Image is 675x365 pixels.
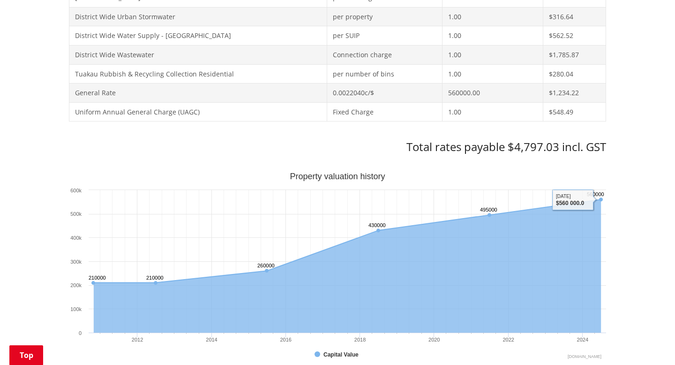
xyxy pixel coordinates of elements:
[280,337,291,342] text: 2016
[442,7,543,26] td: 1.00
[442,45,543,64] td: 1.00
[89,275,106,281] text: 210000
[428,337,440,342] text: 2020
[327,45,442,64] td: Connection charge
[70,259,82,265] text: 300k
[70,211,82,217] text: 500k
[69,7,327,26] td: District Wide Urban Stormwater
[543,7,606,26] td: $316.64
[442,84,543,103] td: 560000.00
[70,235,82,241] text: 400k
[69,102,327,122] td: Uniform Annual General Charge (UAGC)
[354,337,366,342] text: 2018
[543,102,606,122] td: $548.49
[69,140,606,154] h3: Total rates payable $4,797.03 incl. GST
[442,64,543,84] td: 1.00
[69,173,606,360] svg: Interactive chart
[480,207,497,213] text: 495000
[327,102,442,122] td: Fixed Charge
[577,337,588,342] text: 2024
[69,64,327,84] td: Tuakau Rubbish & Recycling Collection Residential
[543,64,606,84] td: $280.04
[70,188,82,193] text: 600k
[154,281,157,285] path: Saturday, Jun 30, 12:00, 210,000. Capital Value.
[487,213,491,217] path: Wednesday, Jun 30, 12:00, 495,000. Capital Value.
[587,191,604,197] text: 560000
[599,198,603,201] path: Sunday, Jun 30, 12:00, 560,000. Capital Value.
[327,7,442,26] td: per property
[543,84,606,103] td: $1,234.22
[9,345,43,365] a: Top
[79,330,82,336] text: 0
[69,45,327,64] td: District Wide Wastewater
[327,26,442,46] td: per SUIP
[146,275,164,281] text: 210000
[206,337,217,342] text: 2014
[502,337,514,342] text: 2022
[368,222,386,228] text: 430000
[442,102,543,122] td: 1.00
[327,64,442,84] td: per number of bins
[257,263,275,268] text: 260000
[265,269,269,273] path: Tuesday, Jun 30, 12:00, 260,000. Capital Value.
[543,26,606,46] td: $562.52
[543,45,606,64] td: $1,785.87
[91,281,95,285] path: Wednesday, Oct 27, 11:00, 210,000. Capital Value.
[69,173,606,360] div: Property valuation history. Highcharts interactive chart.
[69,84,327,103] td: General Rate
[70,282,82,288] text: 200k
[70,306,82,312] text: 100k
[69,26,327,46] td: District Wide Water Supply - [GEOGRAPHIC_DATA]
[327,84,442,103] td: 0.0022040c/$
[290,172,385,181] text: Property valuation history
[315,351,361,358] button: Show Capital Value
[568,354,601,359] text: Chart credits: Highcharts.com
[442,26,543,46] td: 1.00
[132,337,143,342] text: 2012
[632,326,666,359] iframe: Messenger Launcher
[376,228,380,232] path: Saturday, Jun 30, 12:00, 430,000. Capital Value.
